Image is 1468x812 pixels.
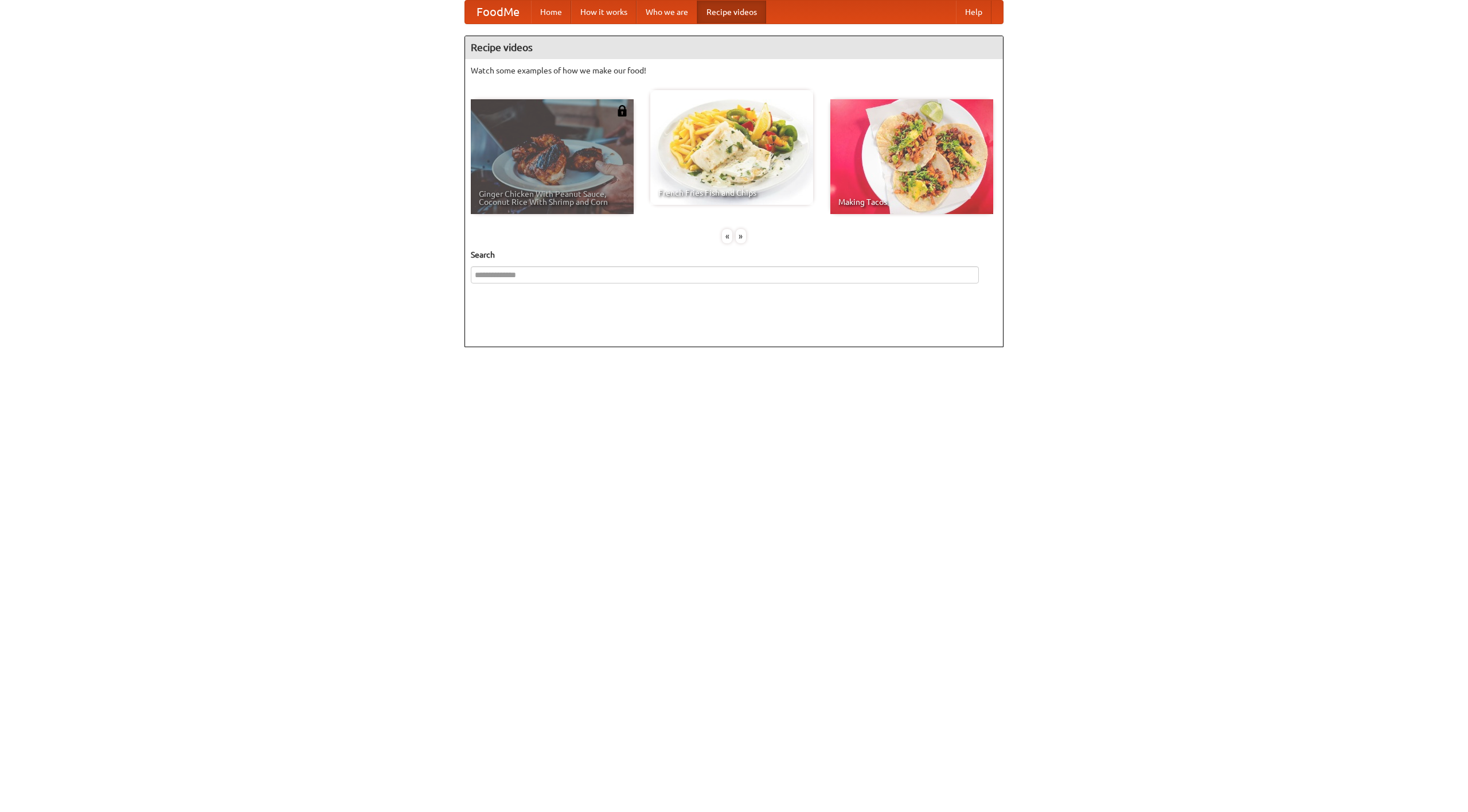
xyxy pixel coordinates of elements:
a: FoodMe [465,1,531,24]
p: Watch some examples of how we make our food! [471,65,997,76]
h4: Recipe videos [465,36,1003,59]
a: Recipe videos [697,1,766,24]
a: French Fries Fish and Chips [650,90,813,205]
div: « [722,229,732,243]
span: French Fries Fish and Chips [658,189,805,197]
h5: Search [471,249,997,261]
img: 483408.png [616,105,628,116]
a: Making Tacos [830,99,993,214]
a: Who we are [637,1,697,24]
div: » [736,229,746,243]
a: How it works [571,1,637,24]
a: Help [956,1,991,24]
span: Making Tacos [838,198,985,206]
a: Home [531,1,571,24]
